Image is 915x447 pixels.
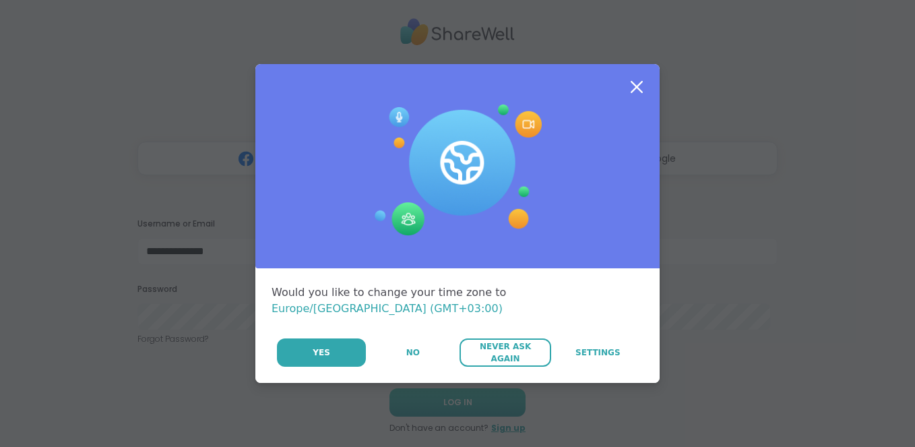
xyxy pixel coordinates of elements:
[272,285,643,317] div: Would you like to change your time zone to
[272,302,503,315] span: Europe/[GEOGRAPHIC_DATA] (GMT+03:00)
[367,338,458,367] button: No
[466,340,544,365] span: Never Ask Again
[460,338,550,367] button: Never Ask Again
[406,347,420,359] span: No
[553,338,643,367] a: Settings
[277,338,366,367] button: Yes
[373,105,542,237] img: Session Experience
[575,347,621,359] span: Settings
[313,347,330,359] span: Yes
